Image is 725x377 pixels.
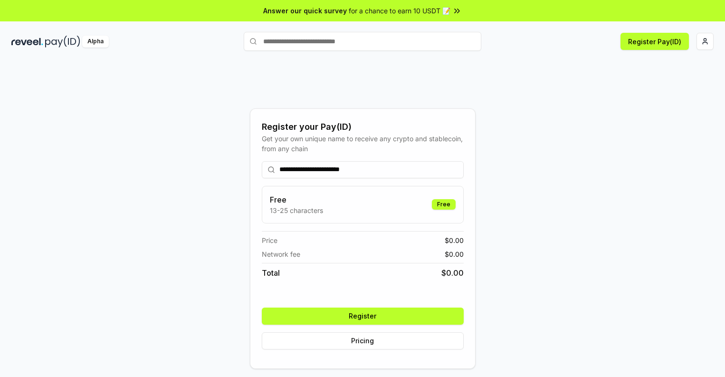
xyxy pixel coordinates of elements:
[263,6,347,16] span: Answer our quick survey
[270,205,323,215] p: 13-25 characters
[82,36,109,48] div: Alpha
[262,235,277,245] span: Price
[11,36,43,48] img: reveel_dark
[262,134,464,154] div: Get your own unique name to receive any crypto and stablecoin, from any chain
[262,120,464,134] div: Register your Pay(ID)
[349,6,450,16] span: for a chance to earn 10 USDT 📝
[262,249,300,259] span: Network fee
[270,194,323,205] h3: Free
[262,308,464,325] button: Register
[441,267,464,279] span: $ 0.00
[262,267,280,279] span: Total
[432,199,456,210] div: Free
[45,36,80,48] img: pay_id
[262,332,464,349] button: Pricing
[445,249,464,259] span: $ 0.00
[445,235,464,245] span: $ 0.00
[620,33,689,50] button: Register Pay(ID)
